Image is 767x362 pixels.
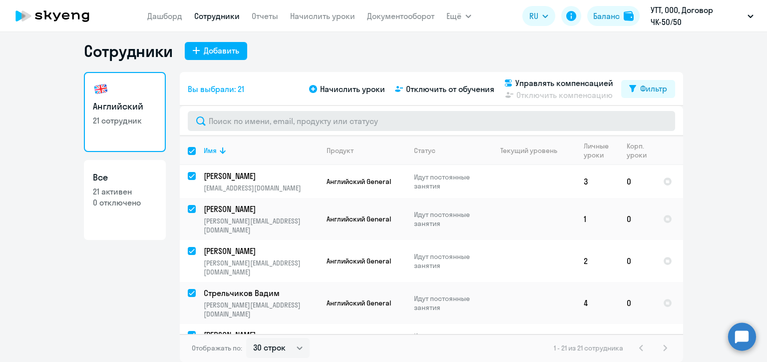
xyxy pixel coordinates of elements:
div: Текущий уровень [491,146,575,155]
td: 0 [619,240,655,282]
p: Идут постоянные занятия [414,294,482,312]
img: english [93,81,109,97]
td: 6 [576,324,619,357]
div: Продукт [327,146,354,155]
span: Английский General [327,214,391,223]
span: RU [529,10,538,22]
h3: Английский [93,100,157,113]
div: Корп. уроки [627,141,655,159]
span: Английский General [327,256,391,265]
button: Балансbalance [587,6,640,26]
div: Фильтр [640,82,667,94]
a: Все21 активен0 отключено [84,160,166,240]
p: Идут постоянные занятия [414,210,482,228]
a: [PERSON_NAME] [204,329,318,340]
div: Имя [204,146,318,155]
p: УТТ, ООО, Договор ЧК-50/50 [651,4,744,28]
div: Корп. уроки [627,141,648,159]
button: RU [522,6,555,26]
p: Идут постоянные занятия [414,172,482,190]
td: 1 [576,198,619,240]
div: Личные уроки [584,141,612,159]
a: Сотрудники [194,11,240,21]
input: Поиск по имени, email, продукту или статусу [188,111,675,131]
span: 1 - 21 из 21 сотрудника [554,343,623,352]
a: Отчеты [252,11,278,21]
p: [PERSON_NAME][EMAIL_ADDRESS][DOMAIN_NAME] [204,258,318,276]
td: 0 [619,324,655,357]
span: Ещё [446,10,461,22]
div: Статус [414,146,482,155]
a: [PERSON_NAME] [204,203,318,214]
span: Отключить от обучения [406,83,494,95]
p: 21 активен [93,186,157,197]
a: Дашборд [147,11,182,21]
a: [PERSON_NAME] [204,170,318,181]
p: [PERSON_NAME][EMAIL_ADDRESS][DOMAIN_NAME] [204,300,318,318]
p: [PERSON_NAME] [204,329,317,340]
p: Идут постоянные занятия [414,331,482,349]
p: [PERSON_NAME] [204,203,317,214]
p: 21 сотрудник [93,115,157,126]
p: Идут постоянные занятия [414,252,482,270]
span: Вы выбрали: 21 [188,83,244,95]
button: Фильтр [621,80,675,98]
td: 3 [576,165,619,198]
a: Документооборот [367,11,434,21]
div: Имя [204,146,217,155]
a: Английский21 сотрудник [84,72,166,152]
a: Стрельчиков Вадим [204,287,318,298]
div: Баланс [593,10,620,22]
td: 4 [576,282,619,324]
p: [PERSON_NAME][EMAIL_ADDRESS][DOMAIN_NAME] [204,216,318,234]
button: УТТ, ООО, Договор ЧК-50/50 [646,4,759,28]
td: 0 [619,198,655,240]
h1: Сотрудники [84,41,173,61]
p: 0 отключено [93,197,157,208]
td: 0 [619,165,655,198]
span: Управлять компенсацией [515,77,613,89]
td: 2 [576,240,619,282]
div: Добавить [204,44,239,56]
div: Продукт [327,146,405,155]
div: Статус [414,146,435,155]
p: [PERSON_NAME] [204,170,317,181]
button: Добавить [185,42,247,60]
span: Английский General [327,177,391,186]
p: [PERSON_NAME] [204,245,317,256]
div: Текущий уровень [500,146,557,155]
a: [PERSON_NAME] [204,245,318,256]
h3: Все [93,171,157,184]
span: Английский General [327,298,391,307]
button: Ещё [446,6,471,26]
p: Стрельчиков Вадим [204,287,317,298]
td: 0 [619,282,655,324]
img: balance [624,11,634,21]
div: Личные уроки [584,141,618,159]
span: Отображать по: [192,343,242,352]
span: Начислить уроки [320,83,385,95]
p: [EMAIL_ADDRESS][DOMAIN_NAME] [204,183,318,192]
a: Начислить уроки [290,11,355,21]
